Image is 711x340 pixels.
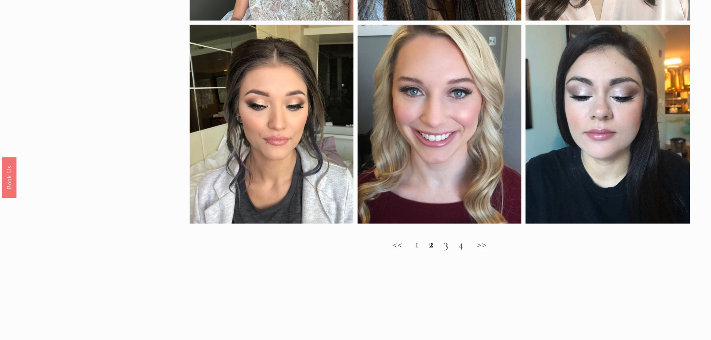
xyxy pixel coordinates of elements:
a: 1 [415,237,420,251]
a: 3 [444,237,449,251]
a: Book Us [2,157,16,197]
a: << [392,237,402,251]
a: 4 [458,237,464,251]
strong: 2 [429,237,434,251]
a: >> [477,237,487,251]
